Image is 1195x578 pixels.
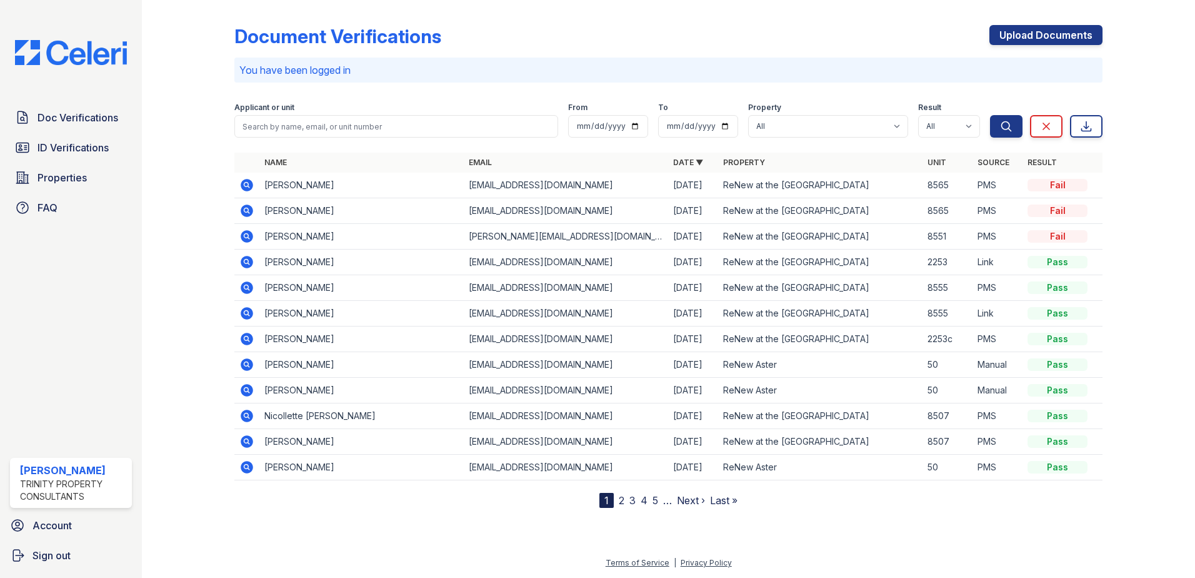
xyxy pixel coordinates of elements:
[922,224,972,250] td: 8551
[259,173,464,198] td: [PERSON_NAME]
[718,378,922,403] td: ReNew Aster
[718,352,922,378] td: ReNew Aster
[20,463,127,478] div: [PERSON_NAME]
[619,494,624,507] a: 2
[464,173,668,198] td: [EMAIL_ADDRESS][DOMAIN_NAME]
[668,455,718,480] td: [DATE]
[972,173,1022,198] td: PMS
[710,494,737,507] a: Last »
[668,429,718,455] td: [DATE]
[464,352,668,378] td: [EMAIL_ADDRESS][DOMAIN_NAME]
[972,403,1022,429] td: PMS
[606,558,669,567] a: Terms of Service
[464,198,668,224] td: [EMAIL_ADDRESS][DOMAIN_NAME]
[718,173,922,198] td: ReNew at the [GEOGRAPHIC_DATA]
[668,224,718,250] td: [DATE]
[718,429,922,455] td: ReNew at the [GEOGRAPHIC_DATA]
[469,158,492,167] a: Email
[259,250,464,275] td: [PERSON_NAME]
[259,327,464,352] td: [PERSON_NAME]
[972,378,1022,403] td: Manual
[972,198,1022,224] td: PMS
[922,275,972,301] td: 8555
[972,429,1022,455] td: PMS
[972,275,1022,301] td: PMS
[1027,333,1087,345] div: Pass
[1027,410,1087,422] div: Pass
[1027,281,1087,294] div: Pass
[20,478,127,503] div: Trinity Property Consultants
[1027,256,1087,268] div: Pass
[668,352,718,378] td: [DATE]
[718,327,922,352] td: ReNew at the [GEOGRAPHIC_DATA]
[668,173,718,198] td: [DATE]
[972,224,1022,250] td: PMS
[668,275,718,301] td: [DATE]
[259,224,464,250] td: [PERSON_NAME]
[927,158,946,167] a: Unit
[668,403,718,429] td: [DATE]
[10,105,132,130] a: Doc Verifications
[464,455,668,480] td: [EMAIL_ADDRESS][DOMAIN_NAME]
[5,513,137,538] a: Account
[922,173,972,198] td: 8565
[668,327,718,352] td: [DATE]
[718,455,922,480] td: ReNew Aster
[922,352,972,378] td: 50
[259,352,464,378] td: [PERSON_NAME]
[629,494,636,507] a: 3
[677,494,705,507] a: Next ›
[239,63,1097,78] p: You have been logged in
[681,558,732,567] a: Privacy Policy
[972,455,1022,480] td: PMS
[259,198,464,224] td: [PERSON_NAME]
[922,403,972,429] td: 8507
[652,494,658,507] a: 5
[1027,307,1087,320] div: Pass
[674,558,676,567] div: |
[259,429,464,455] td: [PERSON_NAME]
[5,543,137,568] a: Sign out
[658,103,668,113] label: To
[264,158,287,167] a: Name
[1027,435,1087,448] div: Pass
[37,110,118,125] span: Doc Verifications
[668,301,718,327] td: [DATE]
[32,518,72,533] span: Account
[1027,358,1087,371] div: Pass
[32,548,71,563] span: Sign out
[568,103,587,113] label: From
[922,378,972,403] td: 50
[668,250,718,275] td: [DATE]
[1027,205,1087,217] div: Fail
[718,198,922,224] td: ReNew at the [GEOGRAPHIC_DATA]
[922,198,972,224] td: 8565
[1027,384,1087,397] div: Pass
[10,195,132,220] a: FAQ
[972,250,1022,275] td: Link
[464,224,668,250] td: [PERSON_NAME][EMAIL_ADDRESS][DOMAIN_NAME]
[922,250,972,275] td: 2253
[723,158,765,167] a: Property
[464,275,668,301] td: [EMAIL_ADDRESS][DOMAIN_NAME]
[718,250,922,275] td: ReNew at the [GEOGRAPHIC_DATA]
[641,494,647,507] a: 4
[668,198,718,224] td: [DATE]
[972,352,1022,378] td: Manual
[234,115,558,138] input: Search by name, email, or unit number
[663,493,672,508] span: …
[464,301,668,327] td: [EMAIL_ADDRESS][DOMAIN_NAME]
[464,250,668,275] td: [EMAIL_ADDRESS][DOMAIN_NAME]
[718,301,922,327] td: ReNew at the [GEOGRAPHIC_DATA]
[1027,461,1087,474] div: Pass
[10,165,132,190] a: Properties
[718,224,922,250] td: ReNew at the [GEOGRAPHIC_DATA]
[718,403,922,429] td: ReNew at the [GEOGRAPHIC_DATA]
[972,301,1022,327] td: Link
[37,200,57,215] span: FAQ
[989,25,1102,45] a: Upload Documents
[918,103,941,113] label: Result
[464,403,668,429] td: [EMAIL_ADDRESS][DOMAIN_NAME]
[464,429,668,455] td: [EMAIL_ADDRESS][DOMAIN_NAME]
